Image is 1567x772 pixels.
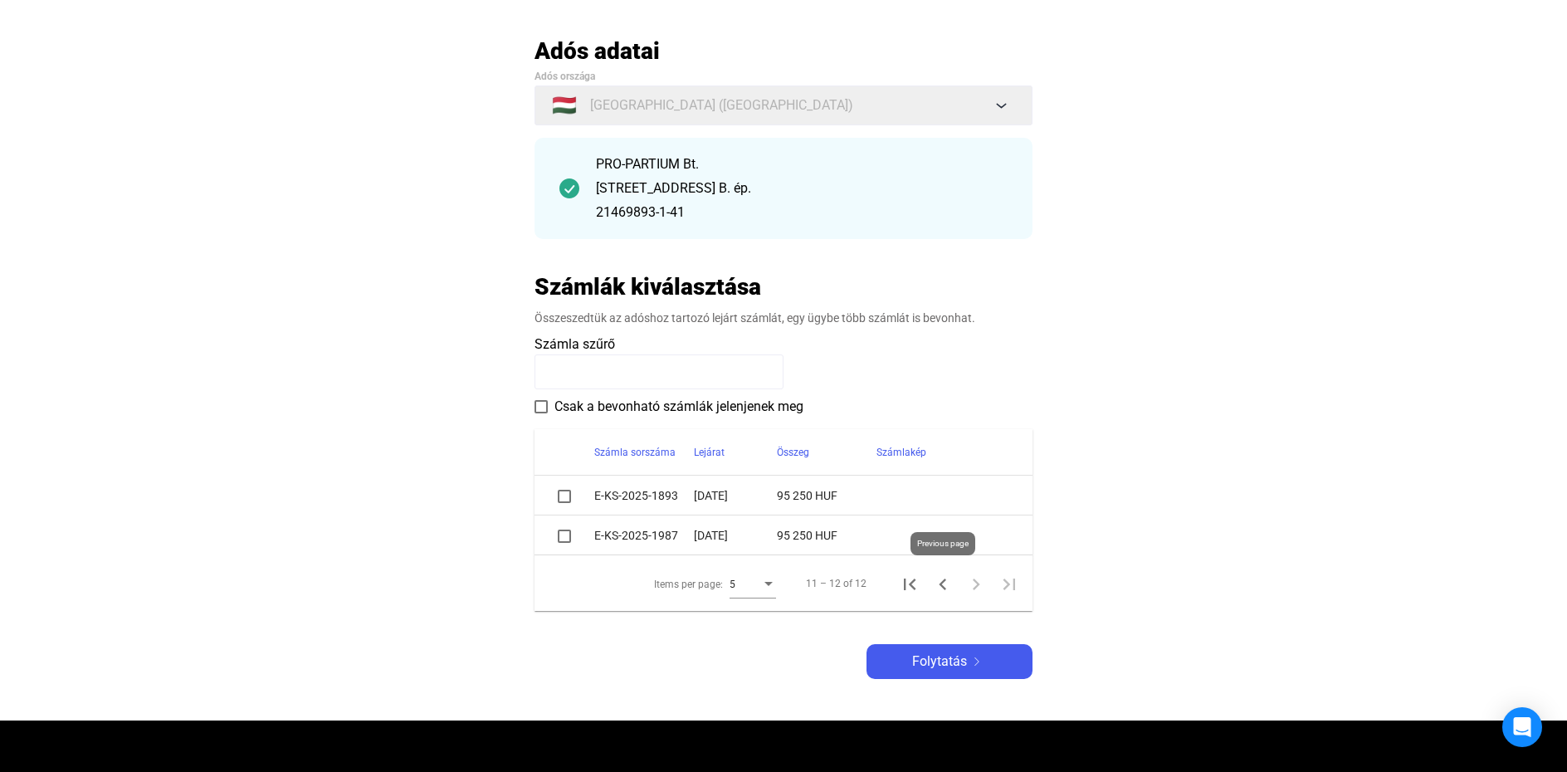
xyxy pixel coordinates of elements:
div: PRO-PARTIUM Bt. [596,154,1008,174]
div: Számla sorszáma [594,442,676,462]
span: Számla szűrő [535,336,615,352]
div: Számlakép [876,442,1013,462]
div: 11 – 12 of 12 [806,574,866,594]
div: Previous page [910,532,975,555]
button: Next page [959,567,993,600]
span: 🇭🇺 [552,95,577,115]
span: Adós országa [535,71,595,82]
div: Összeg [777,442,809,462]
h2: Adós adatai [535,37,1032,66]
div: Számla sorszáma [594,442,694,462]
td: 95 250 HUF [777,515,876,555]
span: 5 [730,579,735,590]
span: Folytatás [912,652,967,672]
td: [DATE] [694,476,777,515]
div: Lejárat [694,442,725,462]
div: Lejárat [694,442,777,462]
div: Számlakép [876,442,926,462]
button: First page [893,567,926,600]
button: Previous page [926,567,959,600]
button: Last page [993,567,1026,600]
div: 21469893-1-41 [596,203,1008,222]
div: [STREET_ADDRESS] B. ép. [596,178,1008,198]
span: [GEOGRAPHIC_DATA] ([GEOGRAPHIC_DATA]) [590,95,853,115]
td: 95 250 HUF [777,476,876,515]
img: arrow-right-white [967,657,987,666]
td: E-KS-2025-1893 [594,476,694,515]
div: Items per page: [654,574,723,594]
div: Összeszedtük az adóshoz tartozó lejárt számlát, egy ügybe több számlát is bevonhat. [535,310,1032,326]
div: Open Intercom Messenger [1502,707,1542,747]
td: E-KS-2025-1987 [594,515,694,555]
h2: Számlák kiválasztása [535,272,761,301]
span: Csak a bevonható számlák jelenjenek meg [554,397,803,417]
button: 🇭🇺[GEOGRAPHIC_DATA] ([GEOGRAPHIC_DATA]) [535,86,1032,125]
mat-select: Items per page: [730,574,776,594]
button: Folytatásarrow-right-white [866,644,1032,679]
div: Összeg [777,442,876,462]
td: [DATE] [694,515,777,555]
img: checkmark-darker-green-circle [559,178,579,198]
